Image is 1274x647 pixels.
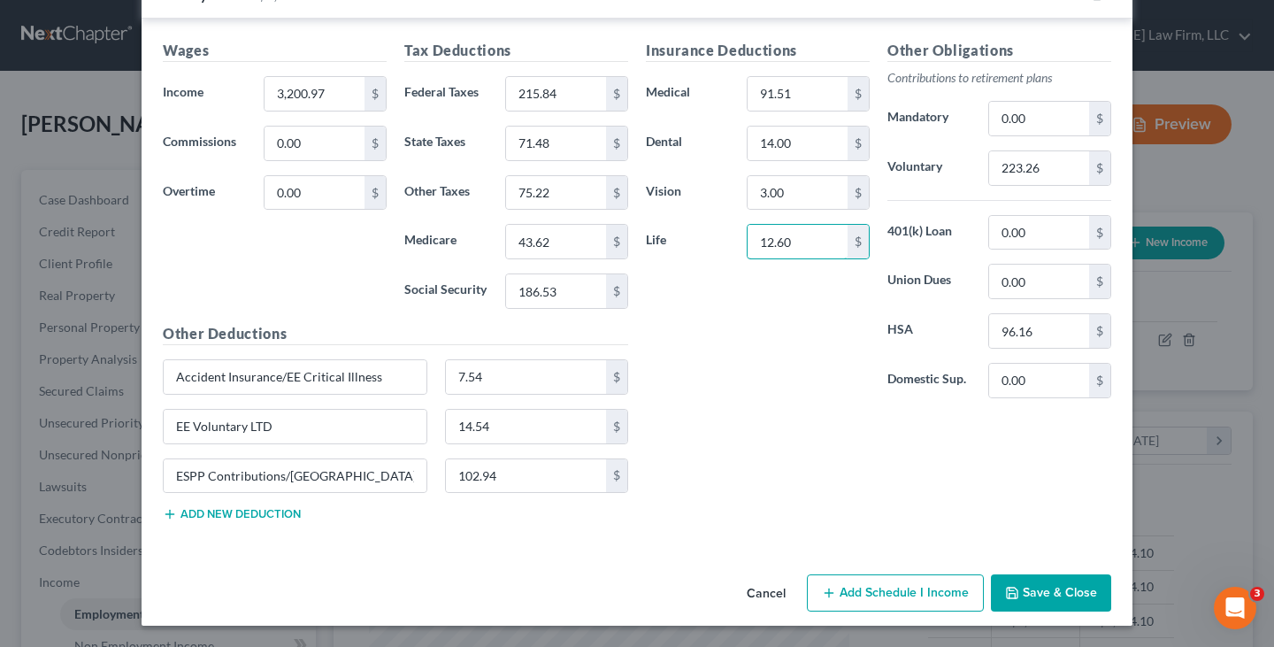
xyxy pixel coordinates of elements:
[395,76,496,112] label: Federal Taxes
[879,313,979,349] label: HSA
[1089,314,1110,348] div: $
[606,274,627,308] div: $
[164,360,426,394] input: Specify...
[637,224,738,259] label: Life
[879,101,979,136] label: Mandatory
[395,224,496,259] label: Medicare
[606,360,627,394] div: $
[606,176,627,210] div: $
[1089,265,1110,298] div: $
[606,127,627,160] div: $
[748,225,848,258] input: 0.00
[506,77,606,111] input: 0.00
[848,176,869,210] div: $
[163,323,628,345] h5: Other Deductions
[154,175,255,211] label: Overtime
[1250,587,1264,601] span: 3
[265,176,365,210] input: 0.00
[646,40,870,62] h5: Insurance Deductions
[163,40,387,62] h5: Wages
[1089,102,1110,135] div: $
[748,176,848,210] input: 0.00
[1089,216,1110,250] div: $
[265,77,365,111] input: 0.00
[989,314,1089,348] input: 0.00
[887,69,1111,87] p: Contributions to retirement plans
[446,459,607,493] input: 0.00
[748,127,848,160] input: 0.00
[637,126,738,161] label: Dental
[848,225,869,258] div: $
[879,363,979,398] label: Domestic Sup.
[733,576,800,612] button: Cancel
[989,364,1089,397] input: 0.00
[163,507,301,521] button: Add new deduction
[989,151,1089,185] input: 0.00
[164,459,426,493] input: Specify...
[395,126,496,161] label: State Taxes
[606,77,627,111] div: $
[748,77,848,111] input: 0.00
[446,410,607,443] input: 0.00
[807,574,984,612] button: Add Schedule I Income
[637,76,738,112] label: Medical
[606,410,627,443] div: $
[163,84,203,99] span: Income
[506,127,606,160] input: 0.00
[395,175,496,211] label: Other Taxes
[606,459,627,493] div: $
[991,574,1111,612] button: Save & Close
[506,176,606,210] input: 0.00
[879,150,979,186] label: Voluntary
[879,264,979,299] label: Union Dues
[887,40,1111,62] h5: Other Obligations
[365,127,386,160] div: $
[365,176,386,210] div: $
[606,225,627,258] div: $
[1214,587,1256,629] iframe: Intercom live chat
[365,77,386,111] div: $
[879,215,979,250] label: 401(k) Loan
[637,175,738,211] label: Vision
[446,360,607,394] input: 0.00
[404,40,628,62] h5: Tax Deductions
[395,273,496,309] label: Social Security
[154,126,255,161] label: Commissions
[1089,364,1110,397] div: $
[164,410,426,443] input: Specify...
[265,127,365,160] input: 0.00
[1089,151,1110,185] div: $
[989,216,1089,250] input: 0.00
[848,127,869,160] div: $
[989,102,1089,135] input: 0.00
[989,265,1089,298] input: 0.00
[506,225,606,258] input: 0.00
[848,77,869,111] div: $
[506,274,606,308] input: 0.00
